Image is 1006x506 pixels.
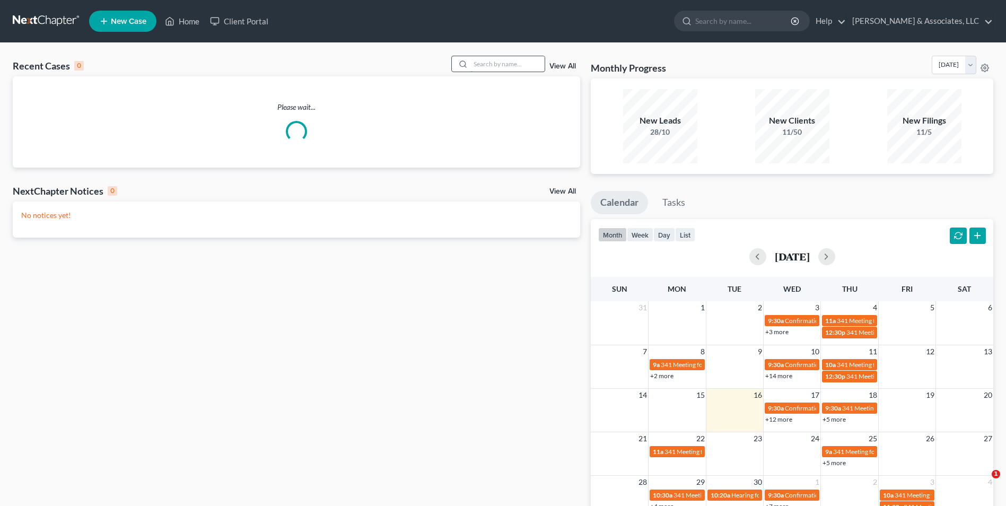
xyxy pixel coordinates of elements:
[757,301,763,314] span: 2
[837,317,932,325] span: 341 Meeting for [PERSON_NAME]
[755,127,829,137] div: 11/50
[987,301,993,314] span: 6
[872,476,878,488] span: 2
[868,345,878,358] span: 11
[825,361,836,369] span: 10a
[623,115,697,127] div: New Leads
[883,491,894,499] span: 10a
[775,251,810,262] h2: [DATE]
[983,389,993,402] span: 20
[842,284,858,293] span: Thu
[837,361,999,369] span: 341 Meeting for [PERSON_NAME] Alum [PERSON_NAME]
[598,228,627,242] button: month
[768,404,784,412] span: 9:30a
[108,186,117,196] div: 0
[637,301,648,314] span: 31
[13,59,84,72] div: Recent Cases
[653,448,663,456] span: 11a
[470,56,545,72] input: Search by name...
[768,491,784,499] span: 9:30a
[902,284,913,293] span: Fri
[929,476,935,488] span: 3
[842,404,994,412] span: 341 Meeting for [PERSON_NAME] & [PERSON_NAME]
[825,448,832,456] span: 9a
[785,317,906,325] span: Confirmation Hearing for [PERSON_NAME]
[549,63,576,70] a: View All
[653,361,660,369] span: 9a
[591,62,666,74] h3: Monthly Progress
[768,361,784,369] span: 9:30a
[695,11,792,31] input: Search by name...
[872,301,878,314] span: 4
[868,389,878,402] span: 18
[637,432,648,445] span: 21
[675,228,695,242] button: list
[623,127,697,137] div: 28/10
[810,389,820,402] span: 17
[160,12,205,31] a: Home
[728,284,741,293] span: Tue
[929,301,935,314] span: 5
[810,345,820,358] span: 10
[205,12,274,31] a: Client Portal
[992,470,1000,478] span: 1
[810,12,846,31] a: Help
[668,284,686,293] span: Mon
[887,115,961,127] div: New Filings
[627,228,653,242] button: week
[591,191,648,214] a: Calendar
[847,12,993,31] a: [PERSON_NAME] & Associates, LLC
[846,372,942,380] span: 341 Meeting for [PERSON_NAME]
[823,459,846,467] a: +5 more
[868,432,878,445] span: 25
[925,432,935,445] span: 26
[661,361,818,369] span: 341 Meeting for [PERSON_NAME] II & [PERSON_NAME]
[673,491,769,499] span: 341 Meeting for [PERSON_NAME]
[642,345,648,358] span: 7
[755,115,829,127] div: New Clients
[887,127,961,137] div: 11/5
[753,476,763,488] span: 30
[825,372,845,380] span: 12:30p
[637,476,648,488] span: 28
[695,432,706,445] span: 22
[653,191,695,214] a: Tasks
[612,284,627,293] span: Sun
[785,491,963,499] span: Confirmation Hearing for [PERSON_NAME] & [PERSON_NAME]
[637,389,648,402] span: 14
[925,389,935,402] span: 19
[111,18,146,25] span: New Case
[768,317,784,325] span: 9:30a
[13,185,117,197] div: NextChapter Notices
[695,476,706,488] span: 29
[970,470,995,495] iframe: Intercom live chat
[650,372,673,380] a: +2 more
[825,317,836,325] span: 11a
[814,476,820,488] span: 1
[699,301,706,314] span: 1
[711,491,730,499] span: 10:20a
[895,491,990,499] span: 341 Meeting for [PERSON_NAME]
[731,491,814,499] span: Hearing for [PERSON_NAME]
[833,448,929,456] span: 341 Meeting for [PERSON_NAME]
[653,491,672,499] span: 10:30a
[13,102,580,112] p: Please wait...
[653,228,675,242] button: day
[825,404,841,412] span: 9:30a
[753,432,763,445] span: 23
[810,432,820,445] span: 24
[765,415,792,423] a: +12 more
[785,361,963,369] span: Confirmation Hearing for [PERSON_NAME] & [PERSON_NAME]
[74,61,84,71] div: 0
[664,448,760,456] span: 341 Meeting for [PERSON_NAME]
[783,284,801,293] span: Wed
[785,404,906,412] span: Confirmation Hearing for [PERSON_NAME]
[814,301,820,314] span: 3
[765,372,792,380] a: +14 more
[21,210,572,221] p: No notices yet!
[699,345,706,358] span: 8
[983,345,993,358] span: 13
[753,389,763,402] span: 16
[695,389,706,402] span: 15
[823,415,846,423] a: +5 more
